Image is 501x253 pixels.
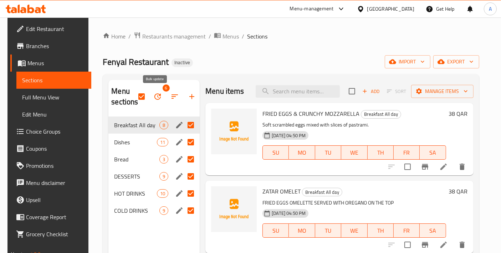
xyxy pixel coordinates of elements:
[341,223,367,238] button: WE
[108,134,200,151] div: Dishes11edit
[302,188,342,196] span: Breakfast All day
[262,198,446,207] p: FRIED EGGS OMELETTE SERVED WITH OREGANO ON THE TOP
[166,88,183,105] span: Sort sections
[318,226,338,236] span: TU
[16,72,91,89] a: Sections
[160,207,168,214] span: 9
[247,32,267,41] span: Sections
[27,59,86,67] span: Menus
[394,223,420,238] button: FR
[157,189,168,198] div: items
[315,145,341,160] button: TU
[269,132,308,139] span: [DATE] 04:50 PM
[262,120,446,129] p: Soft scrambled eggs mixed with slices of pastrami.
[134,32,206,41] a: Restaurants management
[289,223,315,238] button: MO
[157,190,168,197] span: 10
[209,32,211,41] li: /
[174,171,185,182] button: edit
[174,137,185,148] button: edit
[344,148,364,158] span: WE
[10,174,91,191] a: Menu disclaimer
[370,148,391,158] span: TH
[205,86,244,97] h2: Menu items
[183,88,200,105] button: Add section
[385,55,430,68] button: import
[266,148,286,158] span: SU
[489,5,492,13] span: A
[10,157,91,174] a: Promotions
[108,202,200,219] div: COLD DRINKS9edit
[341,145,367,160] button: WE
[449,109,468,119] h6: 38 QAR
[292,226,312,236] span: MO
[114,121,159,129] span: Breakfast All day
[108,151,200,168] div: Bread3edit
[400,159,415,174] span: Select to update
[114,172,159,181] span: DESSERTS
[114,206,159,215] span: COLD DRINKS
[439,57,474,66] span: export
[344,84,359,99] span: Select section
[26,161,86,170] span: Promotions
[400,237,415,252] span: Select to update
[10,140,91,157] a: Coupons
[22,110,86,119] span: Edit Menu
[439,162,448,171] a: Edit menu item
[10,37,91,55] a: Branches
[423,226,443,236] span: SA
[214,32,239,41] a: Menus
[10,55,91,72] a: Menus
[454,158,471,175] button: delete
[10,208,91,226] a: Coverage Report
[114,138,157,146] div: Dishes
[242,32,244,41] li: /
[370,226,391,236] span: TH
[16,89,91,106] a: Full Menu View
[134,89,149,104] span: Select all sections
[114,155,159,164] div: Bread
[397,226,417,236] span: FR
[266,226,286,236] span: SU
[416,158,434,175] button: Branch-specific-item
[394,145,420,160] button: FR
[103,32,126,41] a: Home
[367,5,414,13] div: [GEOGRAPHIC_DATA]
[22,93,86,102] span: Full Menu View
[108,117,200,134] div: Breakfast All day8edit
[26,25,86,33] span: Edit Restaurant
[26,42,86,50] span: Branches
[344,226,364,236] span: WE
[262,108,359,119] span: FRIED EGGS & CRUNCHY MOZZARELLA
[159,206,168,215] div: items
[417,87,468,96] span: Manage items
[256,85,340,98] input: search
[420,223,446,238] button: SA
[439,241,448,249] a: Edit menu item
[108,168,200,185] div: DESSERTS9edit
[368,145,394,160] button: TH
[411,85,474,98] button: Manage items
[318,148,338,158] span: TU
[423,148,443,158] span: SA
[26,230,86,238] span: Grocery Checklist
[160,173,168,180] span: 9
[157,139,168,146] span: 11
[10,20,91,37] a: Edit Restaurant
[114,189,157,198] span: HOT DRINKS
[16,106,91,123] a: Edit Menu
[174,205,185,216] button: edit
[397,148,417,158] span: FR
[22,76,86,84] span: Sections
[361,87,380,95] span: Add
[359,86,382,97] button: Add
[108,185,200,202] div: HOT DRINKS10edit
[159,155,168,164] div: items
[160,122,168,129] span: 8
[368,223,394,238] button: TH
[315,223,341,238] button: TU
[211,186,257,232] img: ZATAR OMELET
[103,54,169,70] span: Fenyal Restaurant
[174,154,185,165] button: edit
